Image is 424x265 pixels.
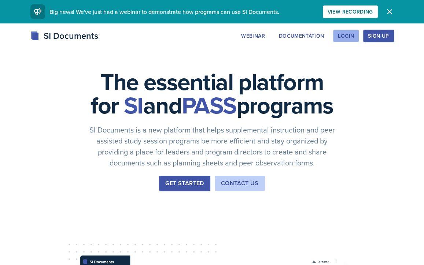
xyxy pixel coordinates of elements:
[49,8,279,16] span: Big news! We've just had a webinar to demonstrate how programs can use SI Documents.
[333,30,359,42] button: Login
[221,179,259,188] div: Contact Us
[241,33,265,39] div: Webinar
[274,30,329,42] button: Documentation
[323,5,378,18] button: View Recording
[159,176,210,191] button: Get Started
[279,33,324,39] div: Documentation
[363,30,394,42] button: Sign Up
[328,9,373,15] div: View Recording
[165,179,204,188] div: Get Started
[215,176,265,191] button: Contact Us
[30,29,98,42] div: SI Documents
[338,33,354,39] div: Login
[236,30,269,42] button: Webinar
[368,33,389,39] div: Sign Up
